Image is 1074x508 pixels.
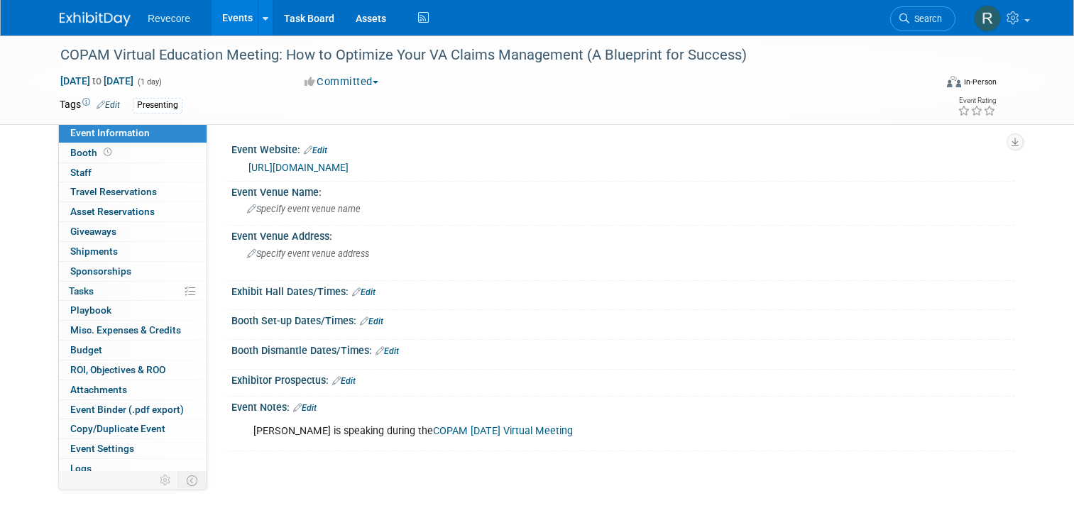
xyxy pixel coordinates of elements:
span: to [90,75,104,87]
span: Shipments [70,245,118,257]
a: Edit [352,287,376,297]
a: Booth [59,143,207,162]
div: COPAM Virtual Education Meeting: How to Optimize Your VA Claims Management (A Blueprint for Success) [55,43,917,68]
a: Edit [332,376,356,386]
div: Event Rating [958,97,996,104]
div: Presenting [133,98,182,113]
a: Attachments [59,380,207,399]
a: COPAM [DATE] Virtual Meeting [433,425,573,437]
span: Search [909,13,942,24]
span: [DATE] [DATE] [60,74,134,87]
div: Exhibitor Prospectus: [231,370,1014,388]
a: Copy/Duplicate Event [59,419,207,438]
span: Budget [70,344,102,355]
span: Attachments [70,384,127,395]
span: Specify event venue name [247,204,361,214]
td: Personalize Event Tab Strip [153,471,178,490]
span: Giveaways [70,226,116,237]
div: Exhibit Hall Dates/Times: [231,281,1014,299]
span: Revecore [148,13,190,24]
a: Asset Reservations [59,202,207,221]
a: Edit [293,403,317,413]
a: Event Information [59,123,207,143]
span: Event Information [70,127,150,138]
span: Asset Reservations [70,206,155,217]
a: Edit [376,346,399,356]
span: Booth not reserved yet [101,147,114,158]
span: Sponsorships [70,265,131,277]
span: Travel Reservations [70,186,157,197]
a: Misc. Expenses & Credits [59,321,207,340]
span: Booth [70,147,114,158]
span: Tasks [69,285,94,297]
a: Playbook [59,301,207,320]
div: In-Person [963,77,997,87]
td: Toggle Event Tabs [178,471,207,490]
button: Committed [300,74,384,89]
img: Rachael Sires [974,5,1001,32]
td: Tags [60,97,120,114]
span: Staff [70,167,92,178]
div: Event Venue Name: [231,182,1014,199]
a: ROI, Objectives & ROO [59,360,207,380]
div: Event Website: [231,139,1014,158]
span: Playbook [70,304,111,316]
span: Event Settings [70,443,134,454]
a: Staff [59,163,207,182]
a: Edit [360,316,383,326]
a: [URL][DOMAIN_NAME] [248,162,349,173]
span: Misc. Expenses & Credits [70,324,181,336]
span: Logs [70,463,92,474]
div: Event Venue Address: [231,226,1014,243]
div: Booth Set-up Dates/Times: [231,310,1014,328]
span: ROI, Objectives & ROO [70,364,165,375]
img: Format-Inperson.png [947,76,961,87]
a: Giveaways [59,222,207,241]
span: Copy/Duplicate Event [70,423,165,434]
a: Sponsorships [59,262,207,281]
div: Event Format [858,74,997,95]
div: [PERSON_NAME] is speaking during the [243,417,862,446]
span: Event Binder (.pdf export) [70,404,184,415]
a: Edit [304,145,327,155]
div: Event Notes: [231,397,1014,415]
a: Travel Reservations [59,182,207,201]
span: Specify event venue address [247,248,369,259]
span: (1 day) [136,77,162,87]
a: Logs [59,459,207,478]
a: Budget [59,341,207,360]
a: Shipments [59,242,207,261]
a: Event Binder (.pdf export) [59,400,207,419]
a: Search [890,6,955,31]
a: Edit [97,100,120,110]
img: ExhibitDay [60,12,131,26]
div: Booth Dismantle Dates/Times: [231,340,1014,358]
a: Tasks [59,282,207,301]
a: Event Settings [59,439,207,458]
